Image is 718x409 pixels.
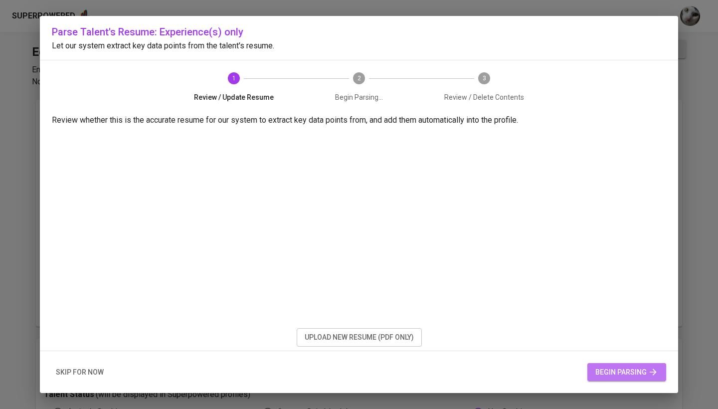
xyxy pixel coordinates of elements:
[587,363,666,382] button: begin parsing
[52,363,108,382] button: skip for now
[52,114,666,126] p: Review whether this is the accurate resume for our system to extract key data points from, and ad...
[358,75,361,82] text: 2
[56,366,104,379] span: skip for now
[305,331,414,344] span: upload new resume (pdf only)
[52,130,666,330] iframe: 93e55c5a069a420067af17f5d1484c57.pdf
[176,92,293,102] span: Review / Update Resume
[232,75,236,82] text: 1
[52,24,666,40] h6: Parse Talent's Resume: Experience(s) only
[595,366,658,379] span: begin parsing
[301,92,418,102] span: Begin Parsing...
[425,92,542,102] span: Review / Delete Contents
[482,75,486,82] text: 3
[52,40,666,52] p: Let our system extract key data points from the talent's resume.
[297,328,422,347] button: upload new resume (pdf only)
